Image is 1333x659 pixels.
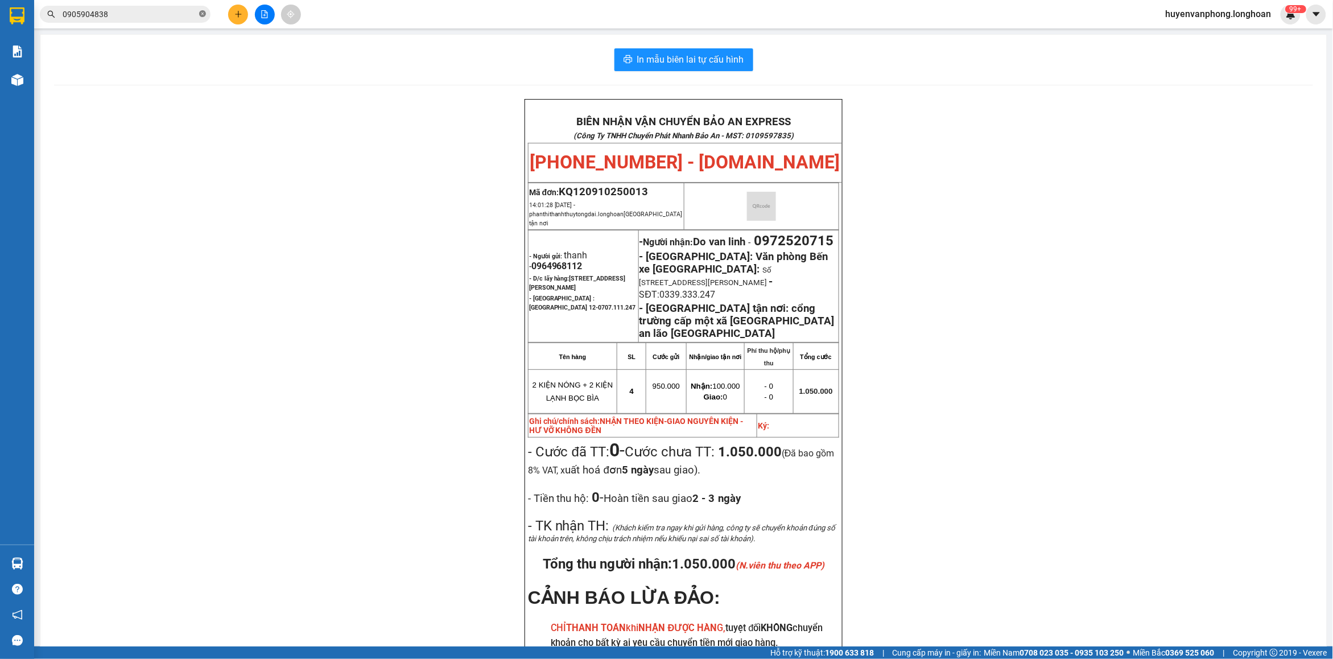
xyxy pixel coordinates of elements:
span: aim [287,10,295,18]
button: file-add [255,5,275,24]
span: question-circle [12,584,23,595]
strong: - [639,236,746,248]
span: 0964968112 [531,261,583,271]
span: CẢNH BÁO LỪA ĐẢO: [528,587,720,608]
span: message [12,635,23,646]
span: CHỈ khi G, [551,623,726,633]
span: - [GEOGRAPHIC_DATA]: Văn phòng Bến xe [GEOGRAPHIC_DATA]: [639,250,828,275]
strong: cổng trường cấp một xã [GEOGRAPHIC_DATA] an lão [GEOGRAPHIC_DATA] [639,302,835,340]
strong: Tổng cước [800,353,832,360]
strong: 5 ngày [622,464,654,476]
img: warehouse-icon [11,74,23,86]
span: Hỗ trợ kỹ thuật: [770,646,874,659]
strong: Tên hàng [559,353,586,360]
span: - 0 [765,393,774,401]
span: file-add [261,10,269,18]
strong: SL [628,353,636,360]
button: printerIn mẫu biên lai tự cấu hình [614,48,753,71]
span: - 0 [765,382,774,390]
span: 4 [630,387,634,396]
span: - Cước đã TT: [528,444,625,460]
button: plus [228,5,248,24]
strong: KHÔNG [761,623,793,633]
strong: - [GEOGRAPHIC_DATA] tận nơi: [639,302,789,315]
span: 1.050.000 [799,387,833,396]
input: Tìm tên, số ĐT hoặc mã đơn [63,8,197,20]
strong: Cước gửi [653,353,679,360]
span: 0339.333.247 [659,289,715,300]
em: (N.viên thu theo APP) [736,560,824,571]
strong: THANH TOÁN [567,623,626,633]
span: [PHONE_NUMBER] - [DOMAIN_NAME] [530,151,840,173]
span: - TK nhận TH: [528,518,609,534]
span: KQ120910250013 [559,186,648,198]
span: In mẫu biên lai tự cấu hình [637,52,744,67]
img: solution-icon [11,46,23,57]
span: - [GEOGRAPHIC_DATA] : [GEOGRAPHIC_DATA] 12- [529,295,636,311]
span: phanthithanhthuytongdai.longhoan [529,211,683,227]
span: NHẬN THEO KIỆN-GIAO NGUYÊN KIỆN - HƯ VỠ KHÔNG ĐỀN [529,417,744,435]
span: 100.000 [691,382,740,390]
span: Số [STREET_ADDRESS][PERSON_NAME] [639,266,772,287]
span: - Tiền thu hộ: [528,492,589,505]
span: Do van linh [694,236,746,248]
img: logo-vxr [10,7,24,24]
sup: 724 [1285,5,1306,13]
span: - [746,237,754,248]
span: 14:01:28 [DATE] - [529,201,683,227]
span: Miền Nam [984,646,1124,659]
span: thanh - [529,250,588,271]
span: - [609,439,625,461]
img: qr-code [747,192,776,221]
strong: 2 - 3 [693,492,741,505]
span: printer [624,55,633,65]
strong: NHẬN ĐƯỢC HÀN [639,623,717,633]
img: warehouse-icon [11,558,23,570]
span: 0707.111.247 [599,304,636,311]
strong: 0 [609,439,620,461]
span: Người nhận: [643,237,746,248]
strong: 0369 525 060 [1166,648,1215,657]
span: ⚪️ [1127,650,1130,655]
img: icon-new-feature [1286,9,1296,19]
span: search [47,10,55,18]
strong: Phí thu hộ/phụ thu [748,347,791,366]
span: | [882,646,884,659]
span: notification [12,609,23,620]
strong: - D/c lấy hàng: [529,275,626,291]
span: | [1223,646,1225,659]
strong: 0 [589,489,600,505]
span: close-circle [199,9,206,20]
button: aim [281,5,301,24]
span: 0972520715 [754,233,834,249]
span: Cung cấp máy in - giấy in: [893,646,981,659]
button: caret-down [1306,5,1326,24]
strong: Nhận/giao tận nơi [690,353,742,360]
span: caret-down [1311,9,1322,19]
span: - [769,275,773,288]
span: Hoàn tiền sau giao [604,492,741,505]
strong: Ghi chú/chính sách: [529,417,744,435]
span: 950.000 [653,382,680,390]
strong: Nhận: [691,382,712,390]
span: SĐT: [639,289,660,300]
strong: 1.050.000 [718,444,782,460]
span: (Khách kiểm tra ngay khi gửi hàng, công ty sẽ chuyển khoản đúng số tài khoản trên, không chịu trá... [528,524,835,543]
strong: Ký: [758,421,769,430]
strong: (Công Ty TNHH Chuyển Phát Nhanh Bảo An - MST: 0109597835) [573,131,794,140]
span: Miền Bắc [1133,646,1215,659]
strong: 1900 633 818 [825,648,874,657]
span: ngày [719,492,741,505]
span: close-circle [199,10,206,17]
strong: - Người gửi: [529,253,563,260]
span: 0 [704,393,727,401]
span: huyenvanphong.longhoan [1157,7,1281,21]
span: [STREET_ADDRESS][PERSON_NAME] [529,275,626,291]
span: (Đã bao gồm 8% VAT, x [528,448,835,476]
span: uất hoá đơn sau giao). [566,464,700,476]
span: plus [234,10,242,18]
strong: BIÊN NHẬN VẬN CHUYỂN BẢO AN EXPRESS [576,116,791,128]
span: 1.050.000 [672,556,824,572]
strong: 0708 023 035 - 0935 103 250 [1020,648,1124,657]
h3: tuyệt đối chuyển khoản cho bất kỳ ai yêu cầu chuyển tiền mới giao hàng. [551,621,839,650]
